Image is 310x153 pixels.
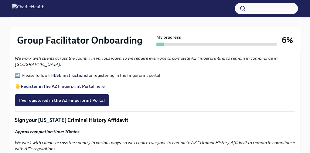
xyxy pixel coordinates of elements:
em: We work with clients across the country in various ways, so we require everyone to complete AZ Cr... [15,140,295,151]
h2: Group Facilitator Onboarding [17,34,142,46]
a: Register in the AZ Fingerprint Portal here [21,84,105,89]
p: Sign your [US_STATE] Criminal History Affidavit [15,116,295,124]
strong: My progress [156,34,181,40]
button: I've registered in the AZ Fingerprint Portal [15,94,109,106]
p: 🖐️ [15,83,295,89]
img: CharlieHealth [12,4,44,13]
span: I've registered in the AZ Fingerprint Portal [19,97,105,103]
h3: 6% [282,35,293,46]
em: We work with clients across the country in various ways, so we require everyone to complete AZ Fi... [15,55,278,67]
a: THESE instructions [48,73,87,78]
strong: Approx completion time: 10mins [15,129,80,134]
p: ➡️ Please follow for registering in the fingerprint portal [15,72,295,78]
